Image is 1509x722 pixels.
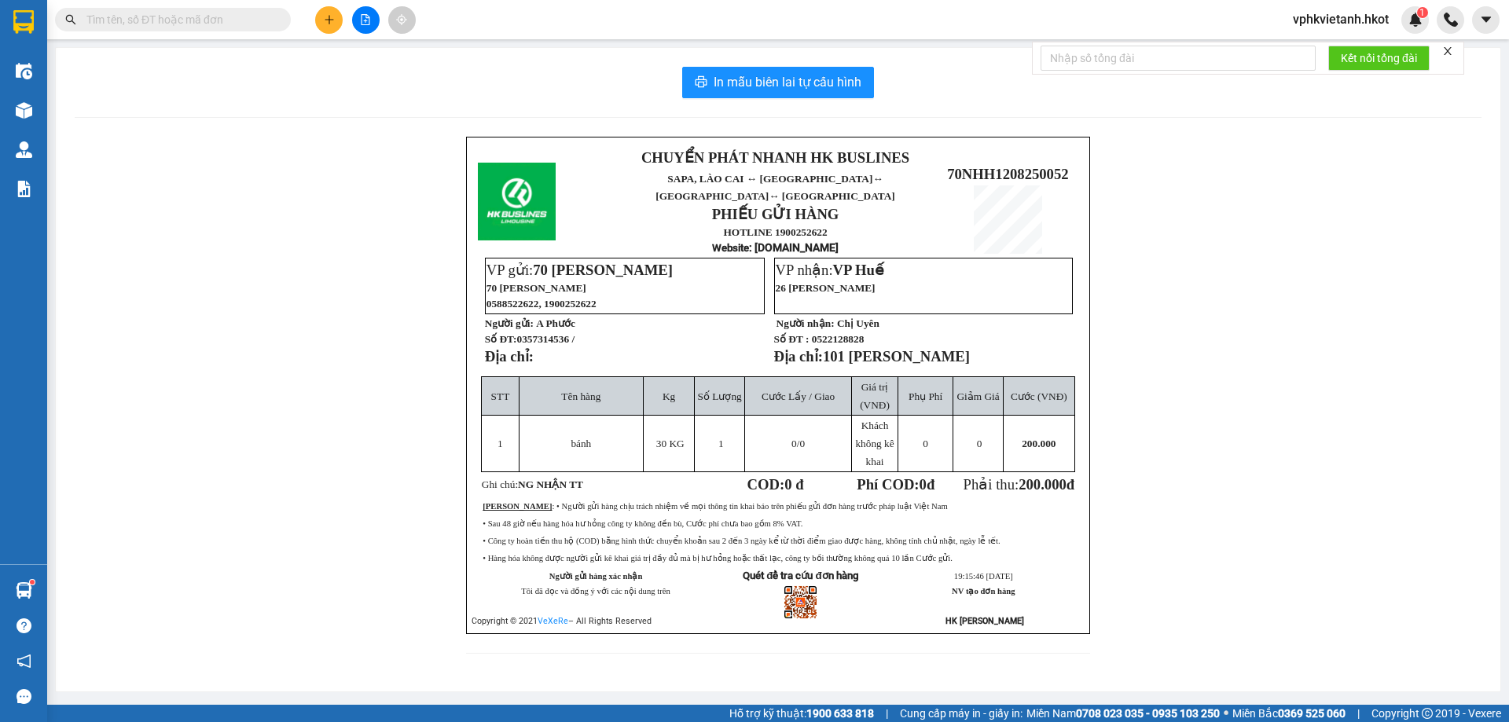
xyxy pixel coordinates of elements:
[533,262,673,278] span: 70 [PERSON_NAME]
[549,572,643,581] strong: Người gửi hàng xác nhận
[812,333,865,345] span: 0522128828
[485,317,534,329] strong: Người gửi:
[729,705,874,722] span: Hỗ trợ kỹ thuật:
[920,476,927,493] span: 0
[561,390,600,402] span: Tên hàng
[747,476,804,493] strong: COD:
[774,333,810,345] strong: Số ĐT :
[714,72,861,92] span: In mẫu biên lai tự cấu hình
[860,381,890,411] span: Giá trị (VNĐ)
[483,502,552,511] strong: [PERSON_NAME]
[723,226,827,238] strong: HOTLINE 1900252622
[769,190,895,202] span: ↔ [GEOGRAPHIC_DATA]
[698,390,742,402] span: Số Lượng
[743,570,858,581] strong: Quét để tra cứu đơn hàng
[682,67,874,98] button: printerIn mẫu biên lai tự cấu hình
[1011,390,1067,402] span: Cước (VNĐ)
[1357,705,1360,722] span: |
[1019,476,1067,493] span: 200.000
[776,282,876,294] span: 26 [PERSON_NAME]
[784,476,803,493] span: 0 đ
[483,554,953,563] span: • Hàng hóa không được người gửi kê khai giá trị đầy đủ mà bị hư hỏng hoặc thất lạc, công ty bồi t...
[1067,476,1074,493] span: đ
[823,348,970,365] span: 101 [PERSON_NAME]
[954,572,1013,581] span: 19:15:46 [DATE]
[900,705,1023,722] span: Cung cấp máy in - giấy in:
[857,476,934,493] strong: Phí COD: đ
[16,102,32,119] img: warehouse-icon
[486,282,586,294] span: 70 [PERSON_NAME]
[1278,707,1346,720] strong: 0369 525 060
[536,317,575,329] span: A Phước
[947,166,1068,182] span: 70NHH1208250052
[497,438,503,449] span: 1
[1232,705,1346,722] span: Miền Bắc
[1422,708,1433,719] span: copyright
[17,92,135,116] span: ↔ [GEOGRAPHIC_DATA]
[352,6,380,34] button: file-add
[483,502,947,511] span: : • Người gửi hàng chịu trách nhiệm về mọi thông tin khai báo trên phiếu gửi đơn hàng trước pháp ...
[1026,705,1220,722] span: Miền Nam
[1472,6,1500,34] button: caret-down
[776,262,884,278] span: VP nhận:
[13,10,34,34] img: logo-vxr
[65,14,76,25] span: search
[641,149,909,166] strong: CHUYỂN PHÁT NHANH HK BUSLINES
[791,438,797,449] span: 0
[833,262,884,278] span: VP Huế
[491,390,510,402] span: STT
[472,616,652,626] span: Copyright © 2021 – All Rights Reserved
[86,11,272,28] input: Tìm tên, số ĐT hoặc mã đơn
[518,478,583,490] span: NG NHẬN TT
[718,438,724,449] span: 1
[324,14,335,25] span: plus
[855,420,894,467] span: Khách không kê khai
[16,141,32,158] img: warehouse-icon
[19,13,127,64] strong: CHUYỂN PHÁT NHANH HK BUSLINES
[1022,438,1056,449] span: 200.000
[30,580,35,585] sup: 1
[486,298,597,310] span: 0588522622, 1900252622
[538,616,568,626] a: VeXeRe
[483,519,802,528] span: • Sau 48 giờ nếu hàng hóa hư hỏng công ty không đền bù, Cước phí chưa bao gồm 8% VAT.
[964,476,1075,493] span: Phải thu:
[485,333,575,345] strong: Số ĐT:
[315,6,343,34] button: plus
[791,438,805,449] span: /0
[136,113,257,130] span: 70NHH1208250052
[17,689,31,704] span: message
[712,206,839,222] strong: PHIẾU GỬI HÀNG
[1442,46,1453,57] span: close
[16,63,32,79] img: warehouse-icon
[360,14,371,25] span: file-add
[655,173,894,202] span: SAPA, LÀO CAI ↔ [GEOGRAPHIC_DATA]
[1076,707,1220,720] strong: 0708 023 035 - 0935 103 250
[777,317,835,329] strong: Người nhận:
[485,348,534,365] strong: Địa chỉ:
[388,6,416,34] button: aim
[695,75,707,90] span: printer
[837,317,879,329] span: Chị Uyên
[762,390,835,402] span: Cước Lấy / Giao
[11,67,134,116] span: SAPA, LÀO CAI ↔ [GEOGRAPHIC_DATA]
[16,181,32,197] img: solution-icon
[11,79,134,116] span: ↔ [GEOGRAPHIC_DATA]
[571,438,591,449] span: bánh
[6,61,9,139] img: logo
[1041,46,1316,71] input: Nhập số tổng đài
[1417,7,1428,18] sup: 1
[663,390,675,402] span: Kg
[17,654,31,669] span: notification
[956,390,999,402] span: Giảm Giá
[1444,13,1458,27] img: phone-icon
[1479,13,1493,27] span: caret-down
[1341,49,1417,67] span: Kết nối tổng đài
[909,390,942,402] span: Phụ Phí
[923,438,928,449] span: 0
[396,14,407,25] span: aim
[655,173,894,202] span: ↔ [GEOGRAPHIC_DATA]
[806,707,874,720] strong: 1900 633 818
[977,438,982,449] span: 0
[478,163,556,240] img: logo
[712,241,839,254] strong: : [DOMAIN_NAME]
